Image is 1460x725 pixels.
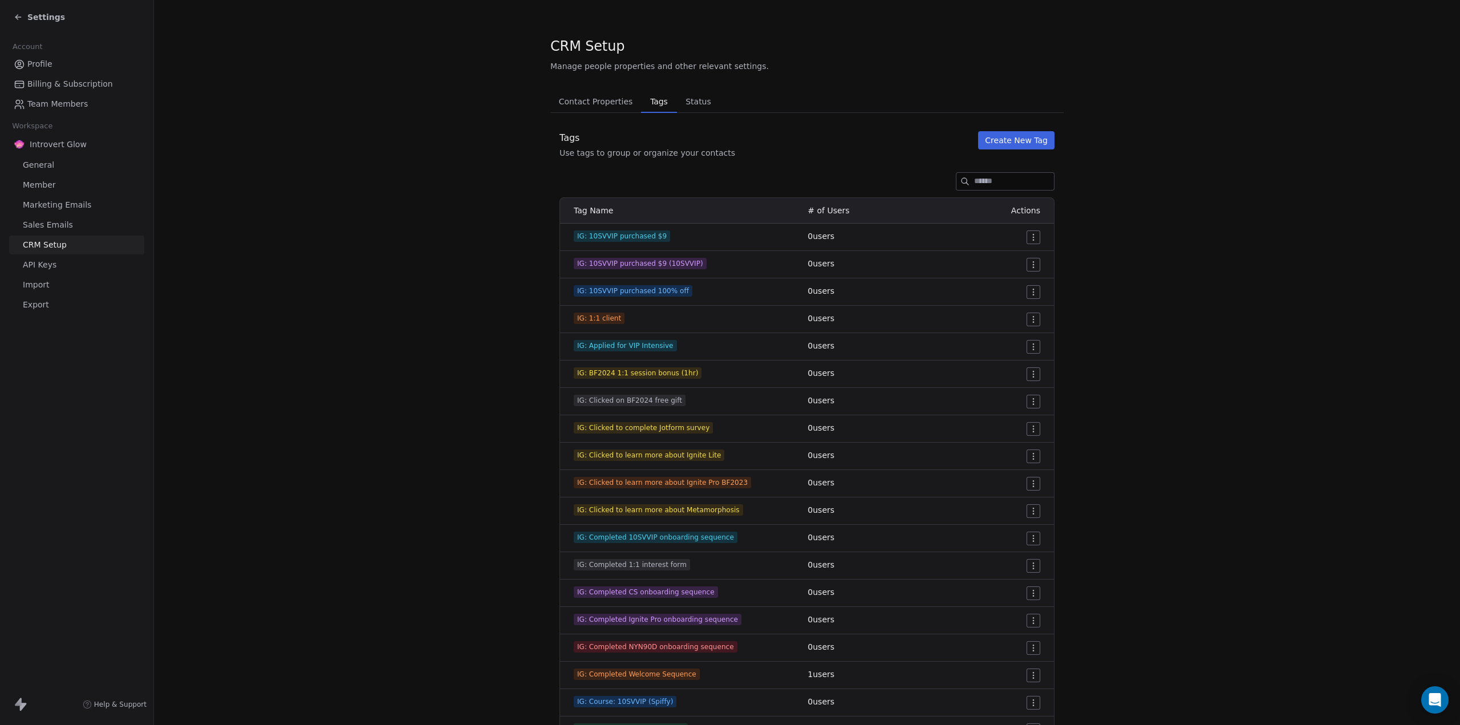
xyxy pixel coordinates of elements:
span: 0 users [808,368,834,378]
span: Billing & Subscription [27,78,113,90]
a: API Keys [9,256,144,274]
button: Create New Tag [978,131,1055,149]
span: 0 users [808,314,834,323]
span: 1 users [808,670,834,679]
span: 0 users [808,697,834,706]
span: IG: Completed 1:1 interest form [574,559,690,570]
span: Sales Emails [23,219,73,231]
a: Help & Support [83,700,147,709]
span: Account [7,38,47,55]
span: 0 users [808,560,834,569]
span: API Keys [23,259,56,271]
span: General [23,159,54,171]
span: IG: 10SVVIP purchased $9 [574,230,670,242]
span: Team Members [27,98,88,110]
span: 0 users [808,505,834,515]
span: IG: BF2024 1:1 session bonus (1hr) [574,367,701,379]
span: Actions [1011,206,1040,215]
span: Contact Properties [554,94,638,110]
div: Open Intercom Messenger [1421,686,1449,714]
span: IG: Clicked to complete Jotform survey [574,422,713,434]
a: CRM Setup [9,236,144,254]
span: 0 users [808,259,834,268]
span: IG: Completed 10SVVIP onboarding sequence [574,532,737,543]
span: CRM Setup [550,38,624,55]
a: Export [9,295,144,314]
span: CRM Setup [23,239,67,251]
span: Marketing Emails [23,199,91,211]
span: 0 users [808,451,834,460]
span: 0 users [808,478,834,487]
span: # of Users [808,206,849,215]
a: Billing & Subscription [9,75,144,94]
a: Team Members [9,95,144,114]
span: 0 users [808,286,834,295]
span: Workspace [7,118,58,135]
span: Help & Support [94,700,147,709]
a: Settings [14,11,65,23]
span: IG: Clicked to learn more about Ignite Pro BF2023 [574,477,751,488]
span: IG: Clicked on BF2024 free gift [574,395,686,406]
span: 0 users [808,615,834,624]
a: Profile [9,55,144,74]
span: IG: Completed NYN90D onboarding sequence [574,641,737,653]
a: Member [9,176,144,195]
span: Import [23,279,49,291]
span: Profile [27,58,52,70]
a: Sales Emails [9,216,144,234]
span: IG: Clicked to learn more about Ignite Lite [574,449,724,461]
span: 0 users [808,423,834,432]
a: Marketing Emails [9,196,144,214]
div: Tags [559,131,735,145]
span: Status [681,94,716,110]
span: 0 users [808,341,834,350]
a: Import [9,276,144,294]
span: IG: 10SVVIP purchased 100% off [574,285,692,297]
span: IG: Clicked to learn more about Metamorphosis [574,504,743,516]
span: IG: Completed Ignite Pro onboarding sequence [574,614,741,625]
span: Manage people properties and other relevant settings. [550,60,769,72]
span: 0 users [808,642,834,651]
span: Settings [27,11,65,23]
span: IG: 10SVVIP purchased $9 (10SVVIP) [574,258,707,269]
a: General [9,156,144,175]
span: IG: Completed Welcome Sequence [574,669,700,680]
span: 0 users [808,533,834,542]
span: IG: Applied for VIP Intensive [574,340,677,351]
span: Tag Name [574,206,613,215]
div: Use tags to group or organize your contacts [559,147,735,159]
span: Member [23,179,56,191]
span: 0 users [808,588,834,597]
span: Introvert Glow [30,139,87,150]
span: Tags [646,94,672,110]
span: IG: 1:1 client [574,313,624,324]
span: IG: Course: 10SVVIP (Spiffy) [574,696,676,707]
span: IG: Completed CS onboarding sequence [574,586,718,598]
img: Introvert%20GLOW%20Logo%20250%20x%20250.png [14,139,25,150]
span: Export [23,299,49,311]
span: 0 users [808,396,834,405]
span: 0 users [808,232,834,241]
